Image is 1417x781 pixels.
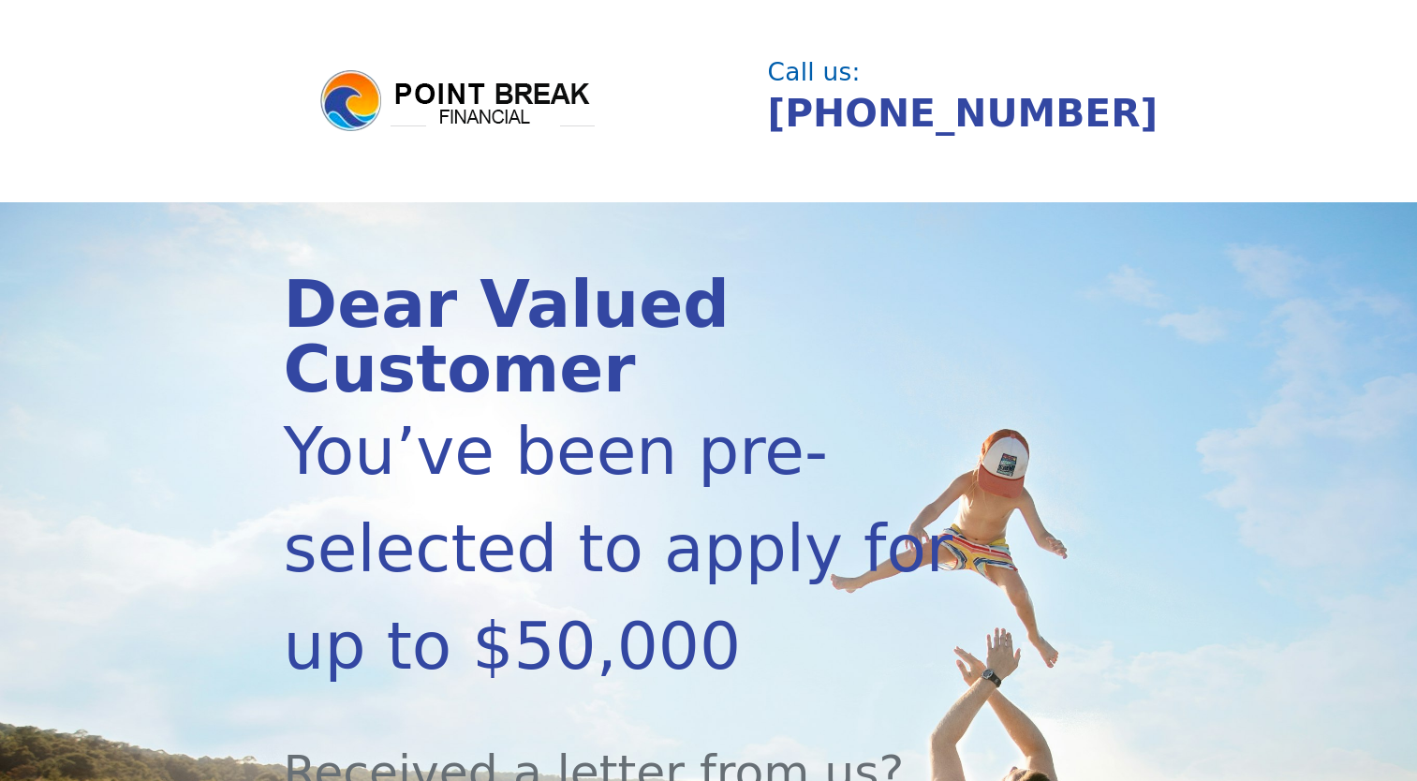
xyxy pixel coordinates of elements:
[768,91,1159,136] a: [PHONE_NUMBER]
[768,60,1122,84] div: Call us:
[284,273,1007,403] div: Dear Valued Customer
[284,403,1007,695] div: You’ve been pre-selected to apply for up to $50,000
[317,67,598,135] img: logo.png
